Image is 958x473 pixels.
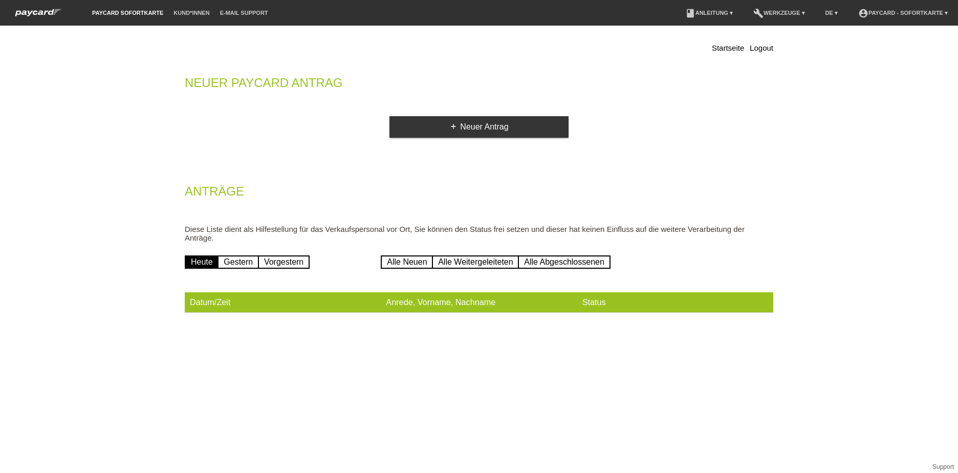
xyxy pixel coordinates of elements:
[748,10,810,16] a: buildWerkzeuge ▾
[750,44,773,52] a: Logout
[217,255,259,269] a: Gestern
[258,255,310,269] a: Vorgestern
[389,116,569,138] a: addNeuer Antrag
[853,10,953,16] a: account_circlepaycard - Sofortkarte ▾
[577,292,773,313] th: Status
[820,10,843,16] a: DE ▾
[87,10,168,16] a: paycard Sofortkarte
[185,78,773,93] h2: Neuer Paycard Antrag
[858,8,868,18] i: account_circle
[432,255,519,269] a: Alle Weitergeleiteten
[381,292,577,313] th: Anrede, Vorname, Nachname
[185,292,381,313] th: Datum/Zeit
[10,12,67,19] a: paycard Sofortkarte
[518,255,611,269] a: Alle Abgeschlossenen
[712,44,744,52] a: Startseite
[185,255,219,269] a: Heute
[449,122,458,131] i: add
[185,225,773,242] p: Diese Liste dient als Hilfestellung für das Verkaufspersonal vor Ort, Sie können den Status frei ...
[381,255,433,269] a: Alle Neuen
[753,8,764,18] i: build
[185,186,773,202] h2: Anträge
[680,10,738,16] a: bookAnleitung ▾
[10,7,67,18] img: paycard Sofortkarte
[215,10,273,16] a: E-Mail Support
[932,463,954,470] a: Support
[168,10,214,16] a: Kund*innen
[685,8,695,18] i: book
